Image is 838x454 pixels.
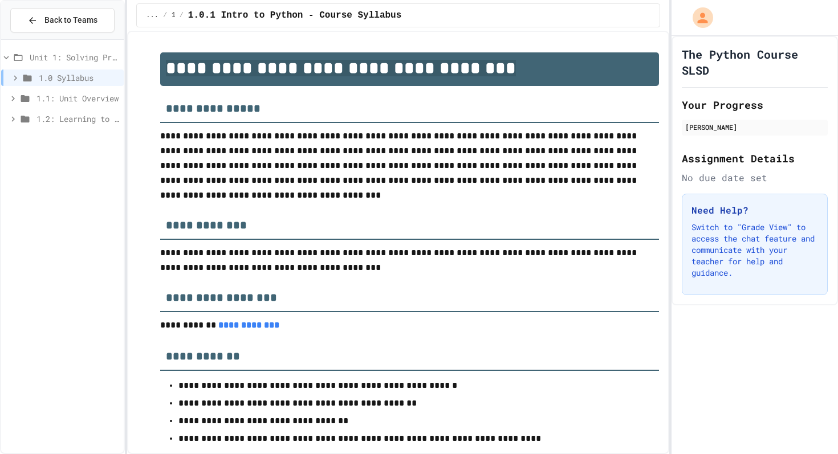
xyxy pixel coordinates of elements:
[146,11,158,20] span: ...
[180,11,184,20] span: /
[685,122,824,132] div: [PERSON_NAME]
[36,113,119,125] span: 1.2: Learning to Solve Hard Problems
[30,51,119,63] span: Unit 1: Solving Problems in Computer Science
[682,97,828,113] h2: Your Progress
[36,92,119,104] span: 1.1: Unit Overview
[39,72,119,84] span: 1.0 Syllabus
[681,5,716,31] div: My Account
[691,222,818,279] p: Switch to "Grade View" to access the chat feature and communicate with your teacher for help and ...
[691,203,818,217] h3: Need Help?
[10,8,115,32] button: Back to Teams
[682,46,828,78] h1: The Python Course SLSD
[682,150,828,166] h2: Assignment Details
[188,9,401,22] span: 1.0.1 Intro to Python - Course Syllabus
[44,14,97,26] span: Back to Teams
[163,11,167,20] span: /
[682,171,828,185] div: No due date set
[172,11,175,20] span: 1.0 Syllabus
